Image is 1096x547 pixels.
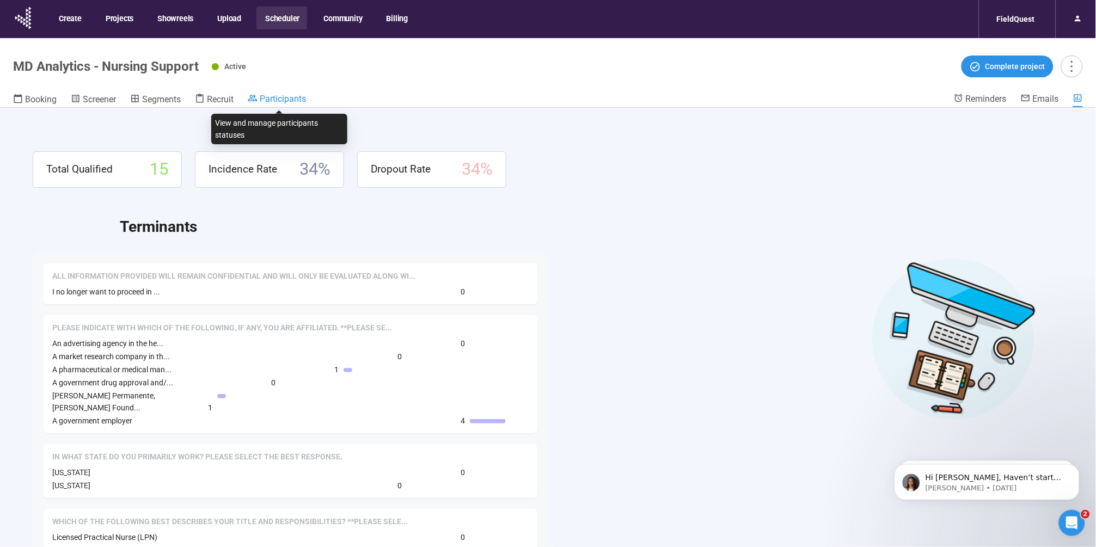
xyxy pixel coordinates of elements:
[1064,59,1079,73] span: more
[335,364,339,376] span: 1
[461,337,466,349] span: 0
[83,94,116,105] span: Screener
[209,402,213,414] span: 1
[52,378,173,387] span: A government drug approval and/...
[1081,510,1090,519] span: 2
[398,351,402,362] span: 0
[299,156,330,183] span: 34 %
[149,7,201,29] button: Showreels
[195,93,234,107] a: Recruit
[224,62,246,71] span: Active
[52,365,172,374] span: A pharmaceutical or medical man...
[52,416,132,425] span: A government employer
[209,161,277,177] span: Incidence Rate
[985,60,1045,72] span: Complete project
[50,7,89,29] button: Create
[97,7,141,29] button: Projects
[398,480,402,491] span: 0
[1033,94,1059,104] span: Emails
[461,466,466,478] span: 0
[52,323,392,334] span: Please indicate with which of the following, if any, you are affiliated. **Please select all that...
[142,94,181,105] span: Segments
[1059,510,1085,536] iframe: Intercom live chat
[962,56,1054,77] button: Complete project
[13,59,199,74] h1: MD Analytics - Nursing Support
[378,7,416,29] button: Billing
[52,352,170,361] span: A market research company in th...
[52,468,90,477] span: [US_STATE]
[1021,93,1059,106] a: Emails
[52,339,163,348] span: An advertising agency in the he...
[872,257,1036,421] img: Desktop work notes
[52,271,415,282] span: All information provided will remain confidential and will only be evaluated along with the opini...
[272,377,276,389] span: 0
[46,161,113,177] span: Total Qualified
[52,481,90,490] span: [US_STATE]
[371,161,431,177] span: Dropout Rate
[461,415,466,427] span: 4
[1061,56,1083,77] button: more
[52,452,342,463] span: In what state do you primarily work? Please select the best response.
[878,441,1096,518] iframe: Intercom notifications message
[954,93,1007,106] a: Reminders
[52,517,408,527] span: Which of the following best describes your title and responsibilities? **Please select one**
[52,391,155,412] span: [PERSON_NAME] Permanente, [PERSON_NAME] Found...
[209,7,249,29] button: Upload
[71,93,116,107] a: Screener
[13,93,57,107] a: Booking
[120,215,1063,239] h2: Terminants
[966,94,1007,104] span: Reminders
[461,531,466,543] span: 0
[260,94,306,104] span: Participants
[52,533,157,542] span: Licensed Practical Nurse (LPN)
[315,7,370,29] button: Community
[248,93,306,106] a: Participants
[130,93,181,107] a: Segments
[462,156,493,183] span: 34 %
[150,156,168,183] span: 15
[256,7,307,29] button: Scheduler
[207,94,234,105] span: Recruit
[211,114,347,144] div: View and manage participants statuses
[25,94,57,105] span: Booking
[990,9,1042,29] div: FieldQuest
[461,286,466,298] span: 0
[52,287,160,296] span: I no longer want to proceed in ...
